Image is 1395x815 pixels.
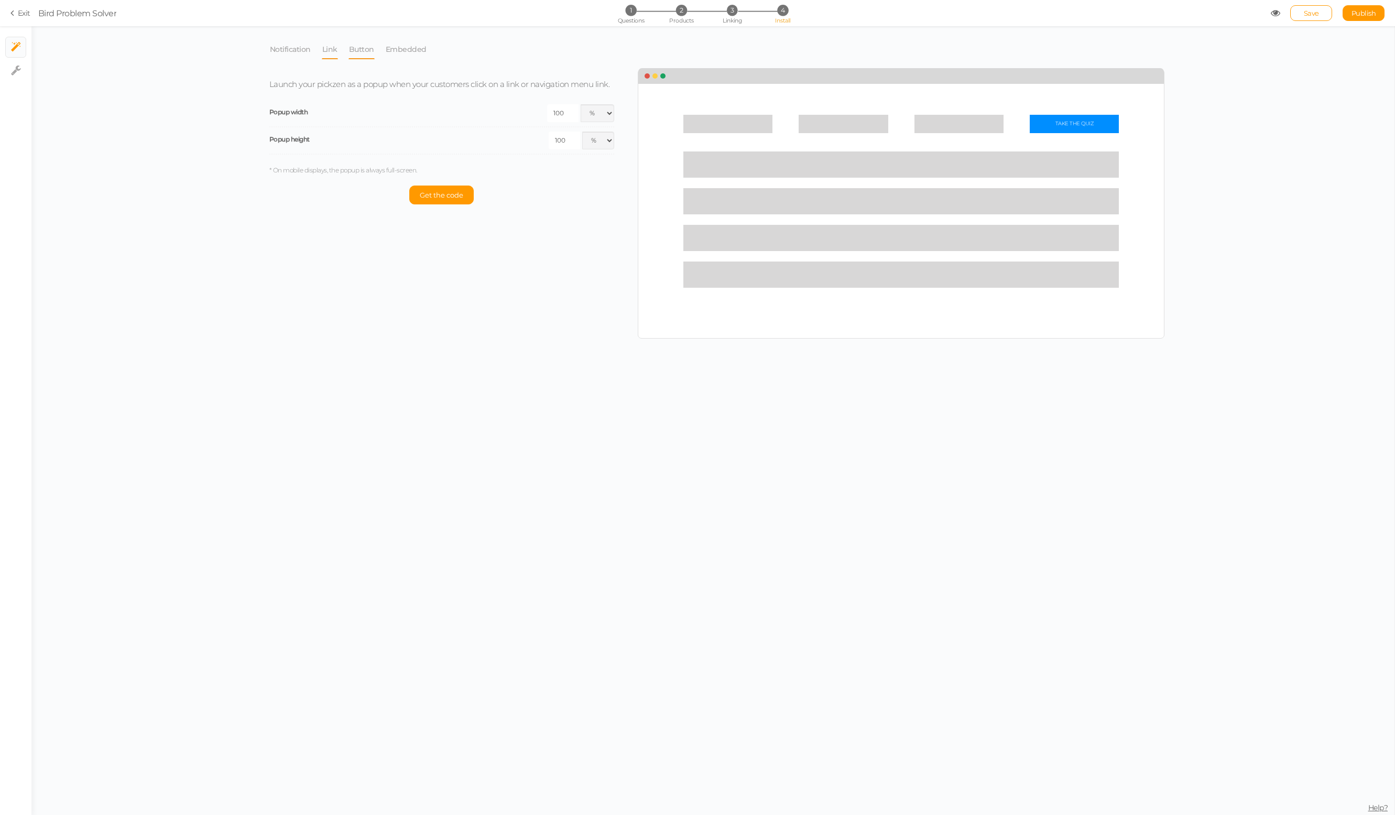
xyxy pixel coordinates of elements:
div: Save [1290,5,1332,21]
li: Embedded [385,39,438,59]
span: Questions [618,17,645,24]
span: Products [669,17,694,24]
li: 3 Linking [708,5,757,16]
span: 1 [625,5,636,16]
span: Install [775,17,790,24]
a: Notification [269,39,311,59]
a: Link [322,39,338,59]
span: Popup width [269,108,308,116]
span: 3 [727,5,738,16]
span: 4 [777,5,788,16]
span: Get the code [420,191,463,199]
li: 1 Questions [606,5,655,16]
a: Embedded [385,39,427,59]
a: Exit [10,8,30,18]
span: Publish [1352,9,1376,17]
li: Notification [269,39,322,59]
div: Bird Problem Solver [38,7,117,19]
li: Button [348,39,385,59]
span: Save [1304,9,1319,17]
span: * On mobile displays, the popup is always full-screen. [269,166,417,174]
li: Link [322,39,348,59]
span: Help? [1368,803,1388,812]
a: Button [348,39,375,59]
span: TAKE THE QUIZ [1055,121,1094,127]
span: Linking [723,17,742,24]
span: Popup height [269,135,310,143]
span: 2 [676,5,687,16]
span: Launch your pickzen as a popup when your customers click on a link or navigation menu link. [269,79,610,89]
li: 4 Install [758,5,807,16]
button: Get the code [409,186,474,204]
li: 2 Products [657,5,706,16]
